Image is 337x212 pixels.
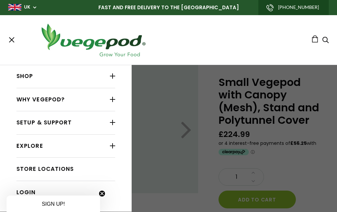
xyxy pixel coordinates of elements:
[16,140,115,152] a: Explore
[42,201,65,207] span: SIGN UP!
[36,22,151,58] img: Vegepod
[16,163,115,175] a: Store Locations
[99,190,105,197] button: Close teaser
[16,70,115,83] a: Shop
[7,196,100,212] div: SIGN UP!Close teaser
[16,117,115,129] a: Setup & Support
[322,37,329,44] a: Search
[16,186,115,199] a: Login
[24,4,30,11] a: UK
[16,93,115,106] a: Why Vegepod?
[8,4,21,11] img: gb_large.png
